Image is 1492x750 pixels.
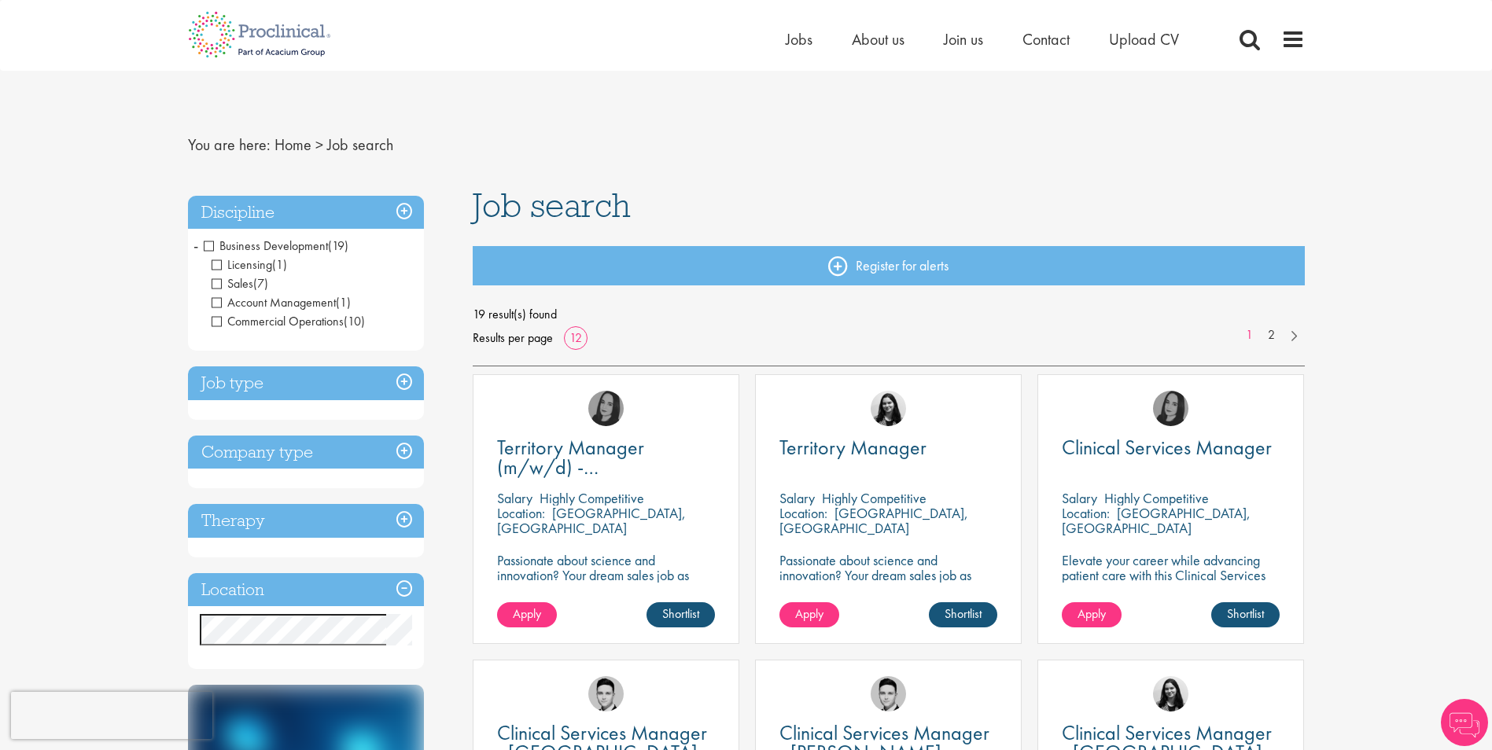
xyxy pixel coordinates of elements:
[1062,489,1097,507] span: Salary
[497,434,687,500] span: Territory Manager (m/w/d) - [GEOGRAPHIC_DATA]
[929,602,997,627] a: Shortlist
[1022,29,1070,50] a: Contact
[795,605,823,622] span: Apply
[779,553,997,597] p: Passionate about science and innovation? Your dream sales job as Territory Manager awaits!
[871,391,906,426] img: Indre Stankeviciute
[1062,602,1122,627] a: Apply
[1153,391,1188,426] img: Anna Klemencic
[1211,602,1280,627] a: Shortlist
[473,303,1305,326] span: 19 result(s) found
[1062,553,1280,612] p: Elevate your career while advancing patient care with this Clinical Services Manager position wit...
[1109,29,1179,50] a: Upload CV
[328,237,348,254] span: (19)
[779,602,839,627] a: Apply
[315,134,323,155] span: >
[647,602,715,627] a: Shortlist
[1078,605,1106,622] span: Apply
[274,134,311,155] a: breadcrumb link
[497,504,545,522] span: Location:
[497,602,557,627] a: Apply
[871,676,906,711] img: Connor Lynes
[212,256,287,273] span: Licensing
[944,29,983,50] a: Join us
[188,134,271,155] span: You are here:
[212,256,272,273] span: Licensing
[336,294,351,311] span: (1)
[1260,326,1283,344] a: 2
[588,391,624,426] img: Anna Klemencic
[540,489,644,507] p: Highly Competitive
[779,489,815,507] span: Salary
[779,434,927,461] span: Territory Manager
[779,504,968,537] p: [GEOGRAPHIC_DATA], [GEOGRAPHIC_DATA]
[212,313,365,329] span: Commercial Operations
[473,326,553,350] span: Results per page
[497,489,532,507] span: Salary
[212,294,351,311] span: Account Management
[1062,434,1272,461] span: Clinical Services Manager
[786,29,812,50] a: Jobs
[1238,326,1261,344] a: 1
[188,573,424,607] h3: Location
[193,233,198,257] span: -
[1062,438,1280,458] a: Clinical Services Manager
[822,489,927,507] p: Highly Competitive
[1153,676,1188,711] img: Indre Stankeviciute
[779,504,827,522] span: Location:
[564,329,588,346] a: 12
[204,237,348,254] span: Business Development
[212,313,344,329] span: Commercial Operations
[188,436,424,469] h3: Company type
[212,275,253,292] span: Sales
[188,504,424,538] h3: Therapy
[188,196,424,230] h3: Discipline
[188,366,424,400] h3: Job type
[1062,504,1110,522] span: Location:
[497,553,715,597] p: Passionate about science and innovation? Your dream sales job as Territory Manager awaits!
[11,692,212,739] iframe: reCAPTCHA
[1062,504,1251,537] p: [GEOGRAPHIC_DATA], [GEOGRAPHIC_DATA]
[204,237,328,254] span: Business Development
[272,256,287,273] span: (1)
[588,676,624,711] img: Connor Lynes
[344,313,365,329] span: (10)
[1104,489,1209,507] p: Highly Competitive
[497,504,686,537] p: [GEOGRAPHIC_DATA], [GEOGRAPHIC_DATA]
[513,605,541,622] span: Apply
[327,134,393,155] span: Job search
[779,438,997,458] a: Territory Manager
[473,246,1305,285] a: Register for alerts
[212,275,268,292] span: Sales
[497,438,715,477] a: Territory Manager (m/w/d) - [GEOGRAPHIC_DATA]
[253,275,268,292] span: (7)
[1441,699,1488,746] img: Chatbot
[852,29,904,50] a: About us
[473,184,631,226] span: Job search
[212,294,336,311] span: Account Management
